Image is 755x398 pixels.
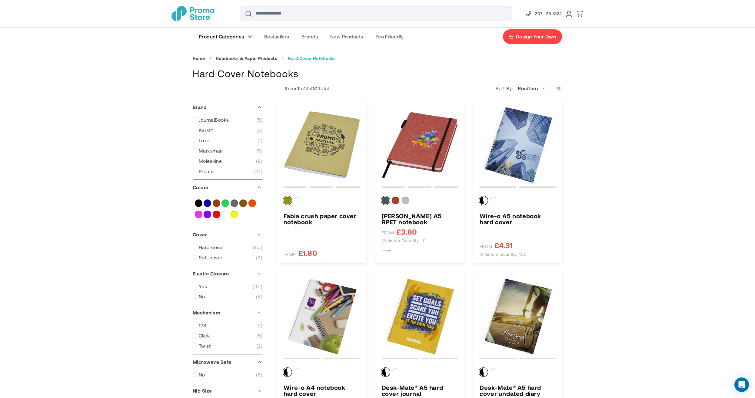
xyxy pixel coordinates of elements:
span: 128 [199,322,206,328]
span: Twist [199,343,211,349]
div: White [294,197,301,204]
div: White&Solid black [284,368,291,376]
img: Marksman [382,246,391,255]
img: Orin A5 RPET notebook [382,107,458,183]
img: Wire-o A4 notebook hard cover [284,278,360,355]
div: White [392,368,399,376]
div: White&Solid black [382,368,389,376]
span: 6 [256,372,262,378]
a: JournalBooks 5 [193,117,262,123]
span: Karst® [199,127,213,133]
span: No [199,372,205,378]
a: Green [221,199,229,207]
span: 12 [304,85,308,91]
span: 1 [298,85,299,91]
span: Minimum quantity: 100 [480,252,527,257]
a: Desk-Mate® A5 hard cover journal [382,384,458,396]
a: Phone [525,10,562,17]
div: Colour [193,180,262,195]
div: White&Solid black [480,197,487,204]
span: Position [518,85,538,91]
span: 2 [256,127,262,133]
a: Notebooks & Paper Products [216,56,277,61]
a: Red [213,211,220,218]
a: Yes 40 [193,283,262,289]
a: Grey [231,199,238,207]
a: Fabia crush paper cover notebook [284,213,360,225]
div: Heather grey [402,197,409,204]
h3: Wire-o A5 notebook hard cover [480,213,556,225]
span: No [199,294,205,300]
span: 3 [256,255,262,261]
a: Wire-o A4 notebook hard cover [284,384,360,396]
span: Soft cover [199,255,222,261]
a: Black [195,199,202,207]
span: Click [199,333,210,339]
a: Natural [239,199,247,207]
a: Pink [195,211,202,218]
img: Fabia crush paper cover notebook [284,107,360,183]
div: White [294,368,301,376]
a: Soft cover 3 [193,255,262,261]
a: Orange [248,199,256,207]
span: Yes [199,283,207,289]
span: 50 [253,244,262,250]
span: Luxe [199,137,210,143]
img: Desk-Mate® A5 hard cover journal [382,278,458,355]
span: FROM [480,244,492,249]
a: No 6 [193,372,262,378]
span: Bestsellers [264,34,289,40]
h1: Hard Cover Notebooks [193,67,562,80]
span: FROM [284,252,296,257]
span: 9 [256,158,262,164]
div: Colour [480,197,556,207]
span: Design Your Own [516,34,556,40]
span: 47 [253,168,262,174]
div: White&Solid black [480,368,487,376]
span: Promo [199,168,214,174]
div: Colour [382,368,458,378]
span: 1 [258,137,262,143]
a: Desk-Mate® A5 hard cover undated diary [480,384,556,396]
a: Brown [213,199,220,207]
span: 2 [256,322,262,328]
div: Hale Blue [382,197,389,204]
div: Open Intercom Messenger [734,377,749,392]
a: Promo 47 [193,168,262,174]
a: Wire-o A5 notebook hard cover [480,107,556,183]
span: 2 [256,343,262,349]
a: Blue [204,199,211,207]
p: Items to of total [277,85,329,91]
a: Moleskine 9 [193,158,262,164]
a: Hard cover 50 [193,244,262,250]
span: £1.80 [298,249,317,257]
div: White [490,197,497,204]
span: Hard cover [199,244,224,250]
div: Colour [382,197,458,207]
div: Colour [284,368,360,378]
h3: [PERSON_NAME] A5 RPET notebook [382,213,458,225]
a: Purple [204,211,211,218]
img: Desk-Mate® A5 hard cover undated diary [480,278,556,355]
a: White [221,211,229,218]
div: Mechanism [193,305,262,320]
div: Brand [193,100,262,115]
span: 8 [256,294,262,300]
span: 5 [256,117,262,123]
div: Colour [480,368,556,378]
a: Twist 2 [193,343,262,349]
a: Marksman 5 [193,148,262,154]
span: Marksman [199,148,223,154]
a: Click 5 [193,333,262,339]
a: Yellow [231,211,238,218]
strong: Hard Cover Notebooks [288,56,336,61]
